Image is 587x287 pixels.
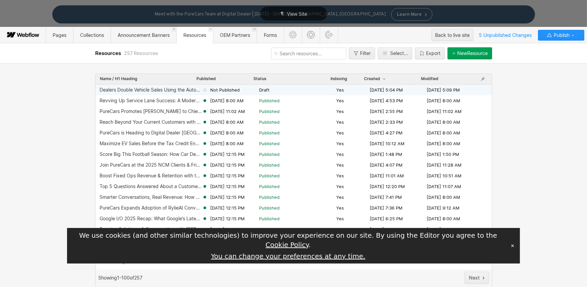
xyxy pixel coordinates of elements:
button: Created [364,76,387,82]
span: [DATE] 4:53 PM [370,98,403,104]
button: Next page [465,272,489,284]
span: Published [259,226,280,232]
span: Showing 1 - 100 of 257 [98,275,142,281]
div: Revving Up Service Lane Success: A Modern Fixed Operations Digital Strategy for Dealerships [100,98,202,103]
div: Back to live site [435,30,470,40]
span: Yes [336,205,344,211]
span: [DATE] 8:00 AM [427,130,460,136]
div: PureCars is Heading to Digital Dealer [GEOGRAPHIC_DATA] — See You There! [100,130,202,135]
div: Smarter Conversations, Real Revenue: How RylieAI is Driving Service Conversions [100,194,202,200]
span: [DATE] 12:15 PM [210,151,245,157]
span: [DATE] 12:15 PM [210,205,245,211]
span: [DATE] 10:12 AM [370,140,405,147]
span: Published [259,151,280,157]
span: [DATE] 5:09 PM [427,87,460,93]
a: Close 'OEM Partners' tab [252,27,257,32]
button: Back to live site [431,29,473,41]
span: Published [259,205,280,211]
span: [DATE] 6:37 PM [370,226,403,232]
span: Yes [336,216,344,222]
span: [DATE] 7:41 PM [370,194,402,200]
button: Select... [378,47,412,59]
span: [DATE] 11:02 AM [210,108,245,114]
span: [DATE] 8:00 AM [427,98,460,104]
span: Published [259,108,280,114]
span: [DATE] 6:25 PM [370,216,403,222]
div: Filter [360,51,371,56]
span: [DATE] 5:04 PM [370,87,403,93]
div: Score Big This Football Season: How Car Dealers Can Win with [PERSON_NAME] Advertising [100,152,202,157]
span: Pages [53,32,66,38]
span: Yes [336,98,344,104]
button: NewResource [448,47,492,59]
span: Yes [336,119,344,125]
span: [DATE] 12:15 PM [210,173,245,179]
span: [DATE] 11:28 AM [427,162,462,168]
span: Published [196,76,216,81]
span: [DATE] 2:33 PM [370,119,403,125]
div: Google I/O 2025 Recap: What Google’s Latest AI Innovations Mean for Automotive Marketing [100,216,202,221]
div: PureCars Expands Adoption of RylieAI Conversations — Proven 24/7 AI Assistant Driving Results for... [100,205,202,211]
span: Published [259,183,280,189]
span: [DATE] 1:48 PM [370,151,402,157]
span: Yes [336,151,344,157]
span: Publish [552,30,570,40]
a: Close 'Resources' tab [208,27,213,32]
span: [DATE] 8:00 AM [427,194,460,200]
button: Modified [421,76,439,82]
span: [DATE] 8:00 AM [427,216,460,222]
span: [DATE] 9:12 AM [427,205,460,211]
div: Top 5 Questions Answered About a Customer Data Platform (CDP) [100,184,202,189]
span: Modified [421,76,438,81]
div: Boost Fixed Ops Revenue & Retention with the AutoMiner [100,173,202,178]
span: [DATE] 8:00 AM [210,130,244,136]
button: Export [415,47,445,59]
span: Resources [95,50,122,56]
div: Dealers Double Vehicle Sales Using the AutoMiner CDP with Meta Ads [100,87,202,93]
button: Name / H1 Heading [100,76,138,82]
div: PureCars Promotes [PERSON_NAME] to Chief Executive Officer; [PERSON_NAME] Named President [100,109,202,114]
span: [DATE] 12:15 PM [210,194,245,200]
div: Maximize EV Sales Before the Tax Credit Ends: A Dealer’s Guide [100,141,202,146]
span: Yes [336,226,344,232]
span: [DATE] 11:07 AM [427,183,461,189]
span: [DATE] 7:36 PM [370,205,403,211]
div: Next [469,275,480,281]
span: Draft [259,87,270,93]
span: Yes [336,130,344,136]
span: Published [259,173,280,179]
span: [DATE] 8:00 AM [210,98,244,104]
a: Cookie Policy [266,241,308,249]
button: Filter [349,47,375,59]
span: Published [259,98,280,104]
div: Status [253,76,267,81]
span: [DATE] 4:07 PM [370,162,403,168]
button: Close [508,241,517,251]
a: Close 'Announcement Banners' tab [172,27,176,32]
button: You can change your preferences at any time. [211,251,365,261]
div: New Resource [457,51,488,56]
span: [DATE] 2:55 PM [370,108,403,114]
div: Reach Beyond Your Current Customers with Conquest Market Data [100,119,202,125]
span: [DATE] 1:50 PM [427,151,459,157]
button: Status [253,76,267,82]
span: Published [259,119,280,125]
span: OEM Partners [220,32,250,38]
span: [DATE] 8:00 AM [427,119,460,125]
span: [DATE] 11:02 AM [427,108,462,114]
span: Yes [336,183,344,189]
span: Yes [336,108,344,114]
div: Join PureCars at the 2025 NCM Clients & Friends Digital Success Workshop [100,162,202,168]
span: Collections [80,32,104,38]
span: [DATE] 8:00 AM [427,226,460,232]
span: [DATE] 11:01 AM [370,173,404,179]
span: Indexing [331,76,347,81]
span: [DATE] 12:20 PM [370,183,405,189]
span: [DATE] 4:27 PM [370,130,403,136]
button: Indexing [330,76,348,82]
div: Brewing Solutions: A Conversation with [PERSON_NAME], CEO of PureCars The Power of People in Auto... [100,227,202,232]
span: [DATE] 12:15 PM [210,226,245,232]
span: [DATE] 12:15 PM [210,216,245,222]
input: Search resources... [271,48,346,59]
span: 257 Resources [124,50,158,56]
